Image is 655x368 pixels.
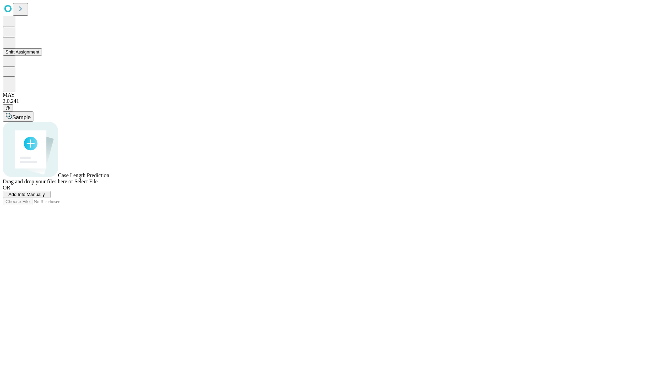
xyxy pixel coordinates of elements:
[58,172,109,178] span: Case Length Prediction
[3,98,652,104] div: 2.0.241
[3,92,652,98] div: MAY
[74,179,98,184] span: Select File
[3,48,42,56] button: Shift Assignment
[3,104,13,111] button: @
[3,185,10,190] span: OR
[3,111,33,122] button: Sample
[5,105,10,110] span: @
[3,179,73,184] span: Drag and drop your files here or
[9,192,45,197] span: Add Info Manually
[12,114,31,120] span: Sample
[3,191,50,198] button: Add Info Manually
